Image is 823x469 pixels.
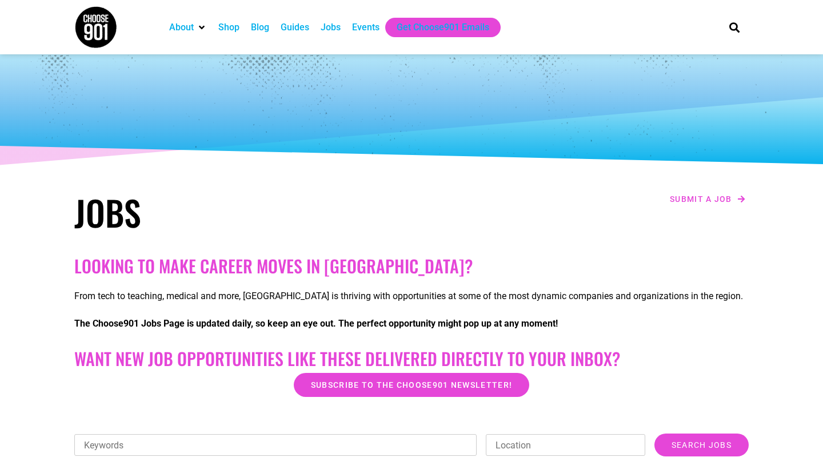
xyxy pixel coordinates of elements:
[163,18,213,37] div: About
[74,434,477,456] input: Keywords
[218,21,239,34] a: Shop
[251,21,269,34] a: Blog
[725,18,744,37] div: Search
[294,373,529,397] a: Subscribe to the Choose901 newsletter!
[486,434,645,456] input: Location
[666,192,749,206] a: Submit a job
[321,21,341,34] a: Jobs
[169,21,194,34] a: About
[74,289,749,303] p: From tech to teaching, medical and more, [GEOGRAPHIC_DATA] is thriving with opportunities at some...
[74,256,749,276] h2: Looking to make career moves in [GEOGRAPHIC_DATA]?
[670,195,732,203] span: Submit a job
[397,21,489,34] a: Get Choose901 Emails
[74,348,749,369] h2: Want New Job Opportunities like these Delivered Directly to your Inbox?
[654,434,749,456] input: Search Jobs
[352,21,379,34] a: Events
[281,21,309,34] a: Guides
[74,192,406,233] h1: Jobs
[311,381,512,389] span: Subscribe to the Choose901 newsletter!
[74,318,558,329] strong: The Choose901 Jobs Page is updated daily, so keep an eye out. The perfect opportunity might pop u...
[163,18,710,37] nav: Main nav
